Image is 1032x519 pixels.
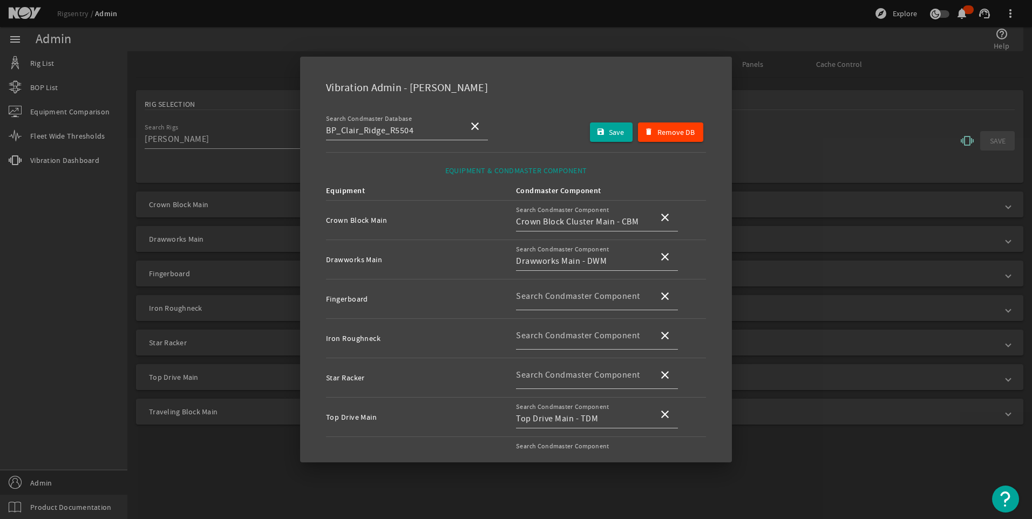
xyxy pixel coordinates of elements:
input: Please Select a Component [516,255,650,268]
mat-icon: close [658,290,671,303]
mat-icon: close [658,368,671,381]
button: Remove DB [638,122,703,142]
input: Please Select a Component [516,215,650,228]
td: Iron Roughneck [326,318,516,358]
mat-label: Search Condmaster Component [516,403,609,411]
mat-label: Search Condmaster Component [516,245,609,254]
input: Please Select a Database [326,124,460,137]
span: Save [609,126,624,139]
mat-icon: close [658,211,671,224]
th: Equipment [326,182,516,201]
mat-icon: close [658,447,671,460]
td: Drawworks Main [326,240,516,279]
mat-icon: close [658,250,671,263]
mat-icon: close [658,408,671,421]
mat-label: Search Condmaster Component [516,442,609,450]
mat-label: Search Condmaster Component [516,291,640,302]
mat-label: Search Condmaster Component [516,330,640,341]
td: Traveling Block Main [326,436,516,476]
mat-icon: close [469,120,481,133]
td: Crown Block Main [326,200,516,240]
td: Top Drive Main [326,397,516,436]
div: EQUIPMENT & CONDMASTER COMPONENT [326,153,706,182]
mat-label: Search Condmaster Component [516,370,640,380]
td: Fingerboard [326,279,516,318]
button: Save [590,122,633,142]
mat-icon: close [658,329,671,342]
span: Remove DB [657,126,695,139]
mat-label: Search Condmaster Component [516,206,609,214]
div: Vibration Admin - [PERSON_NAME] [313,70,719,101]
th: Condmaster Component [516,182,706,201]
button: Open Resource Center [992,486,1019,513]
input: Please Select a Component [516,412,650,425]
mat-label: Search Condmaster Database [326,115,412,123]
td: Star Racker [326,358,516,397]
